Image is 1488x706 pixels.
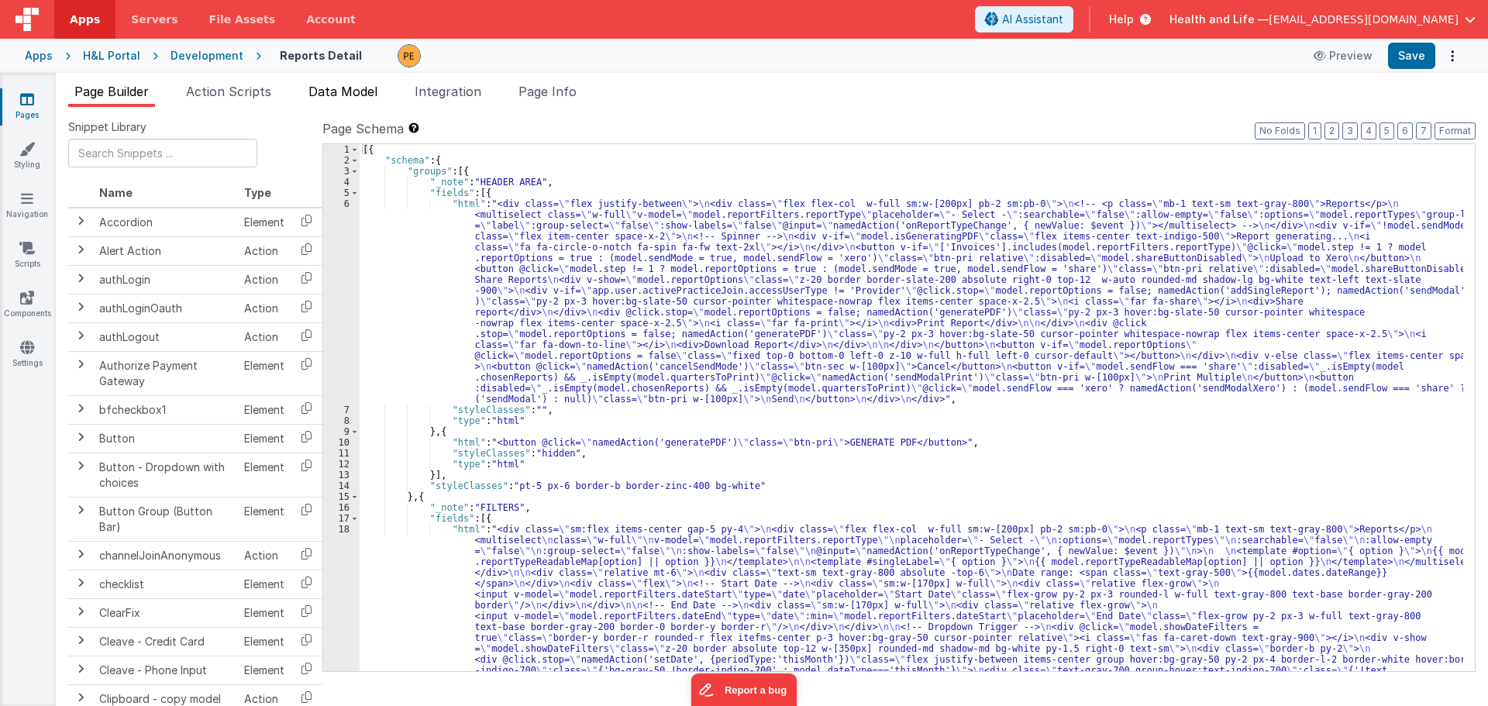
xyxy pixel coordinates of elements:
span: Health and Life — [1169,12,1269,27]
button: No Folds [1255,122,1305,139]
div: 11 [323,448,360,459]
td: Button [93,424,238,453]
button: 7 [1416,122,1431,139]
span: AI Assistant [1002,12,1063,27]
button: 4 [1361,122,1376,139]
td: Button - Dropdown with choices [93,453,238,497]
button: 1 [1308,122,1321,139]
span: Action Scripts [186,84,271,99]
td: Button Group (Button Bar) [93,497,238,541]
button: Format [1435,122,1476,139]
span: [EMAIL_ADDRESS][DOMAIN_NAME] [1269,12,1459,27]
td: checklist [93,570,238,598]
td: Element [238,208,291,237]
span: File Assets [209,12,276,27]
td: Action [238,294,291,322]
span: Page Schema [322,119,404,138]
span: Apps [70,12,100,27]
input: Search Snippets ... [68,139,257,167]
div: 2 [323,155,360,166]
td: ClearFix [93,598,238,627]
span: Page Builder [74,84,149,99]
span: Integration [415,84,481,99]
div: 9 [323,426,360,437]
span: Servers [131,12,177,27]
td: Element [238,627,291,656]
td: Element [238,598,291,627]
div: H&L Portal [83,48,140,64]
td: bfcheckbox1 [93,395,238,424]
td: Element [238,395,291,424]
td: Alert Action [93,236,238,265]
td: Element [238,351,291,395]
div: 6 [323,198,360,405]
td: Action [238,265,291,294]
div: 16 [323,502,360,513]
div: 5 [323,188,360,198]
span: Snippet Library [68,119,146,135]
td: Cleave - Credit Card [93,627,238,656]
div: 8 [323,415,360,426]
span: Name [99,186,133,199]
td: channelJoinAnonymous [93,541,238,570]
button: AI Assistant [975,6,1073,33]
td: Action [238,541,291,570]
span: Help [1109,12,1134,27]
button: 6 [1397,122,1413,139]
div: 17 [323,513,360,524]
span: Page Info [518,84,577,99]
div: 12 [323,459,360,470]
div: Apps [25,48,53,64]
div: 14 [323,480,360,491]
span: Type [244,186,271,199]
h4: Reports Detail [280,50,362,61]
div: 1 [323,144,360,155]
td: Accordion [93,208,238,237]
td: Element [238,424,291,453]
td: Element [238,656,291,684]
td: authLoginOauth [93,294,238,322]
td: authLogout [93,322,238,351]
div: 3 [323,166,360,177]
div: 10 [323,437,360,448]
div: 13 [323,470,360,480]
button: Save [1388,43,1435,69]
td: Authorize Payment Gateway [93,351,238,395]
button: 3 [1342,122,1358,139]
td: Element [238,570,291,598]
button: 2 [1324,122,1339,139]
td: Cleave - Phone Input [93,656,238,684]
iframe: Marker.io feedback button [691,673,797,706]
button: Options [1441,45,1463,67]
span: Data Model [308,84,377,99]
div: 7 [323,405,360,415]
button: Health and Life — [EMAIL_ADDRESS][DOMAIN_NAME] [1169,12,1476,27]
td: Action [238,322,291,351]
td: Element [238,497,291,541]
div: 15 [323,491,360,502]
img: 9824c9b2ced8ee662419f2f3ea18dbb0 [398,45,420,67]
td: Action [238,236,291,265]
td: authLogin [93,265,238,294]
div: Development [170,48,243,64]
div: 4 [323,177,360,188]
button: 5 [1379,122,1394,139]
button: Preview [1304,43,1382,68]
td: Element [238,453,291,497]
